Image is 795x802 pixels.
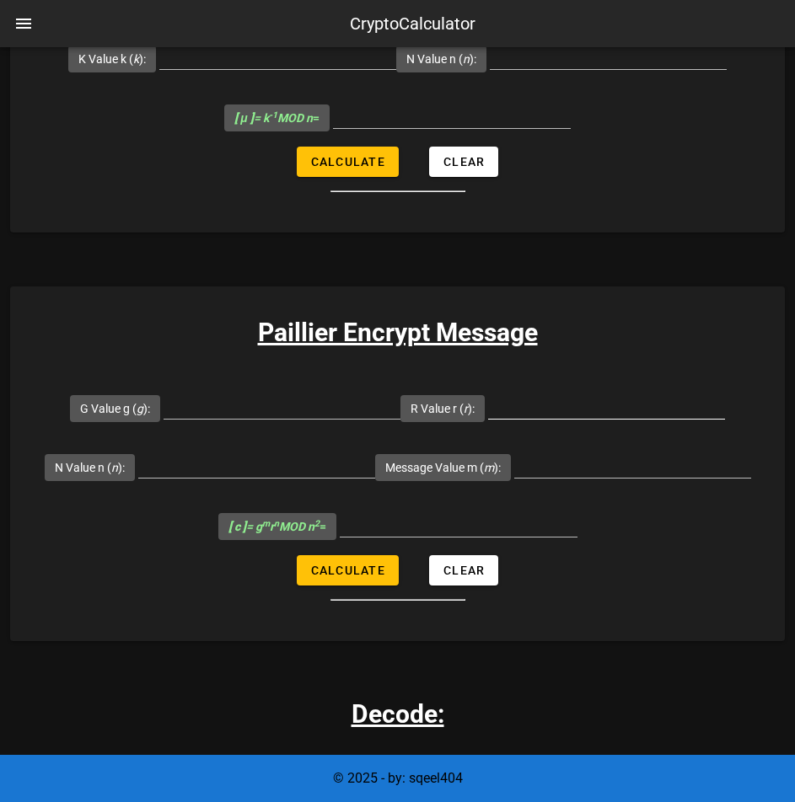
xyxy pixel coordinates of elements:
[10,313,785,351] h3: Paillier Encrypt Message
[234,111,319,125] span: =
[55,459,125,476] label: N Value n ( ):
[78,51,146,67] label: K Value k ( ):
[463,52,470,66] i: n
[385,459,501,476] label: Message Value m ( ):
[443,564,485,577] span: Clear
[443,155,485,168] span: Clear
[297,147,399,177] button: Calculate
[464,402,468,415] i: r
[310,564,385,577] span: Calculate
[262,518,270,529] sup: m
[429,555,498,585] button: Clear
[333,770,463,786] span: © 2025 - by: sqeel404
[137,402,143,415] i: g
[133,52,139,66] i: k
[228,520,246,533] b: [ c ]
[80,400,150,417] label: G Value g ( ):
[228,520,326,533] span: =
[111,461,118,474] i: n
[411,400,475,417] label: R Value r ( ):
[484,461,494,474] i: m
[350,11,475,36] div: CryptoCalculator
[406,51,476,67] label: N Value n ( ):
[234,111,253,125] b: [ μ ]
[274,518,279,529] sup: n
[352,695,444,733] h3: Decode:
[297,555,399,585] button: Calculate
[228,520,320,533] i: = g r MOD n
[234,111,312,125] i: = k MOD n
[269,110,277,120] sup: -1
[314,518,320,529] sup: 2
[3,3,44,44] button: nav-menu-toggle
[310,155,385,168] span: Calculate
[429,147,498,177] button: Clear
